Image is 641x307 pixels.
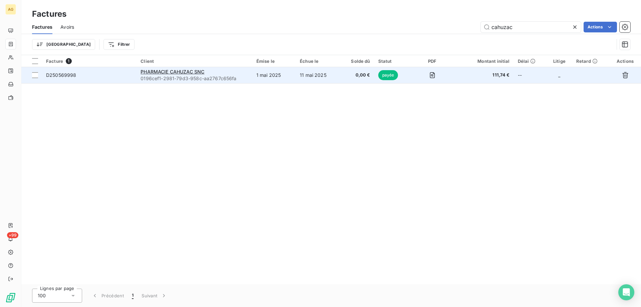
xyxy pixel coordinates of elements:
[457,72,509,79] span: 111,74 €
[296,67,340,83] td: 11 mai 2025
[141,75,248,82] span: 0196cef1-2981-79d3-958c-aa2767c656fa
[558,72,560,78] span: _
[32,24,52,30] span: Factures
[344,58,370,64] div: Solde dû
[46,72,76,78] span: D250569998
[103,39,134,50] button: Filtrer
[518,58,543,64] div: Délai
[576,58,605,64] div: Retard
[138,289,171,303] button: Suivant
[66,58,72,64] span: 1
[5,4,16,15] div: AG
[128,289,138,303] button: 1
[416,58,449,64] div: PDF
[378,70,398,80] span: payée
[87,289,128,303] button: Précédent
[514,67,547,83] td: --
[132,292,134,299] span: 1
[252,67,296,83] td: 1 mai 2025
[378,58,408,64] div: Statut
[481,22,581,32] input: Rechercher
[38,292,46,299] span: 100
[7,232,18,238] span: +99
[344,72,370,79] span: 0,00 €
[60,24,74,30] span: Avoirs
[32,8,66,20] h3: Factures
[46,58,63,64] span: Facture
[457,58,509,64] div: Montant initial
[141,58,248,64] div: Client
[300,58,336,64] div: Échue le
[613,58,637,64] div: Actions
[618,284,634,300] div: Open Intercom Messenger
[584,22,617,32] button: Actions
[32,39,95,50] button: [GEOGRAPHIC_DATA]
[551,58,568,64] div: Litige
[141,69,204,74] span: PHARMACIE CAHUZAC SNC
[256,58,292,64] div: Émise le
[5,292,16,303] img: Logo LeanPay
